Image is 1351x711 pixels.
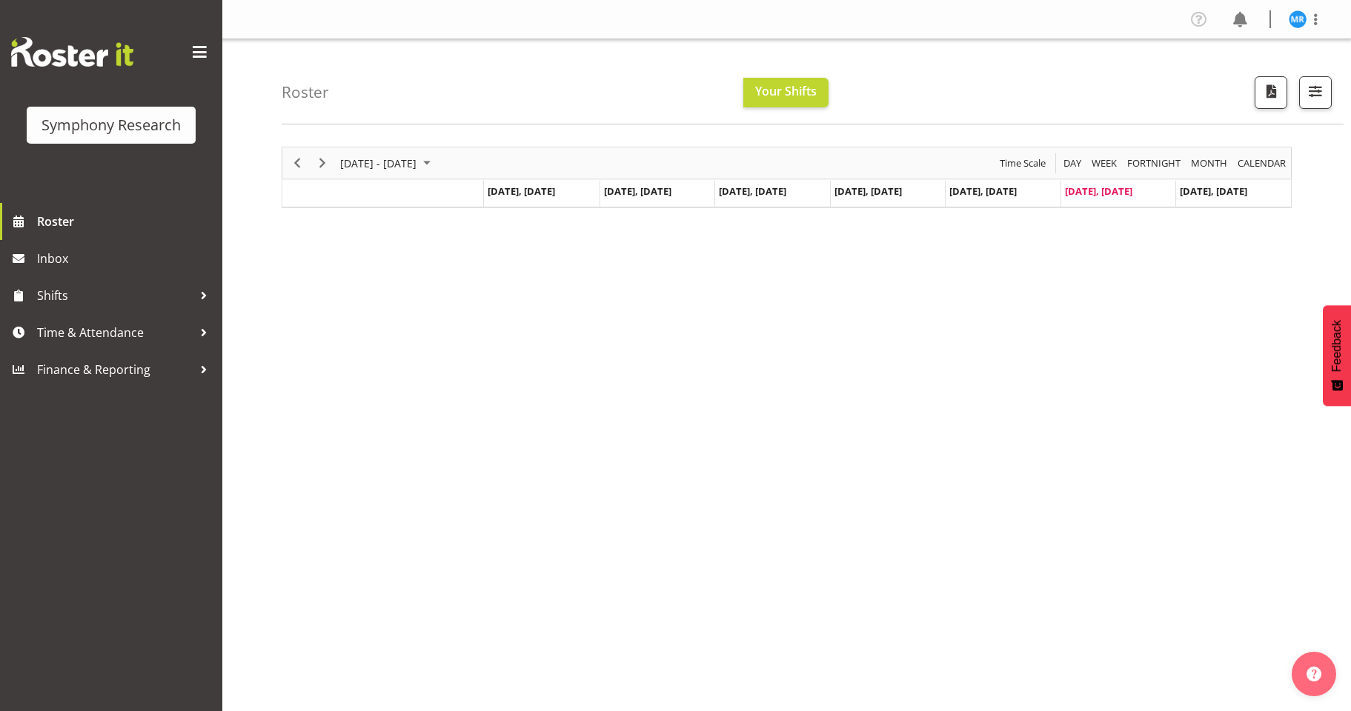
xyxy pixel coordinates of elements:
[1255,76,1287,109] button: Download a PDF of the roster according to the set date range.
[11,37,133,67] img: Rosterit website logo
[42,114,181,136] div: Symphony Research
[282,84,329,101] h4: Roster
[37,358,193,381] span: Finance & Reporting
[743,78,829,107] button: Your Shifts
[1307,667,1321,681] img: help-xxl-2.png
[37,210,215,233] span: Roster
[755,83,817,99] span: Your Shifts
[1330,320,1344,372] span: Feedback
[1289,10,1307,28] img: michael-robinson11856.jpg
[37,321,193,344] span: Time & Attendance
[37,284,193,307] span: Shifts
[1299,76,1332,109] button: Filter Shifts
[1323,305,1351,406] button: Feedback - Show survey
[37,247,215,270] span: Inbox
